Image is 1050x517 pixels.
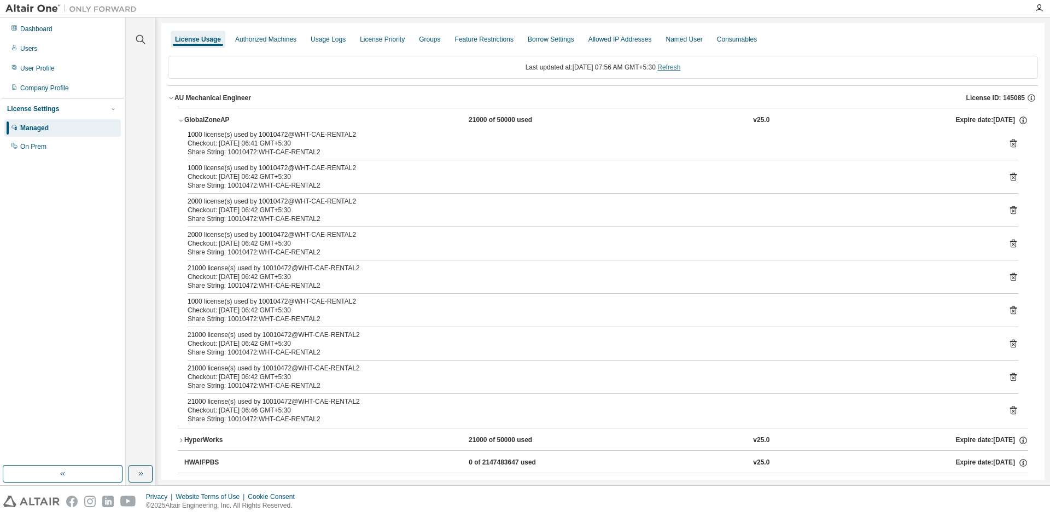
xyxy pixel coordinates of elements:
[66,496,78,507] img: facebook.svg
[188,315,992,323] div: Share String: 10010472:WHT-CAE-RENTAL2
[248,492,301,501] div: Cookie Consent
[188,330,992,339] div: 21000 license(s) used by 10010472@WHT-CAE-RENTAL2
[20,142,46,151] div: On Prem
[184,458,283,468] div: HWAIFPBS
[178,108,1028,132] button: GlobalZoneAP21000 of 50000 usedv25.0Expire date:[DATE]
[188,381,992,390] div: Share String: 10010472:WHT-CAE-RENTAL2
[188,197,992,206] div: 2000 license(s) used by 10010472@WHT-CAE-RENTAL2
[469,458,567,468] div: 0 of 2147483647 used
[188,373,992,381] div: Checkout: [DATE] 06:42 GMT+5:30
[717,35,757,44] div: Consumables
[956,435,1028,445] div: Expire date: [DATE]
[184,435,283,445] div: HyperWorks
[3,496,60,507] img: altair_logo.svg
[20,124,49,132] div: Managed
[168,56,1038,79] div: Last updated at: [DATE] 07:56 AM GMT+5:30
[657,63,680,71] a: Refresh
[84,496,96,507] img: instagram.svg
[753,115,769,125] div: v25.0
[20,44,37,53] div: Users
[419,35,440,44] div: Groups
[188,206,992,214] div: Checkout: [DATE] 06:42 GMT+5:30
[188,406,992,415] div: Checkout: [DATE] 06:46 GMT+5:30
[174,94,251,102] div: AU Mechanical Engineer
[188,164,992,172] div: 1000 license(s) used by 10010472@WHT-CAE-RENTAL2
[956,115,1028,125] div: Expire date: [DATE]
[666,35,702,44] div: Named User
[7,104,59,113] div: License Settings
[120,496,136,507] img: youtube.svg
[188,248,992,257] div: Share String: 10010472:WHT-CAE-RENTAL2
[588,35,652,44] div: Allowed IP Addresses
[956,458,1028,468] div: Expire date: [DATE]
[188,339,992,348] div: Checkout: [DATE] 06:42 GMT+5:30
[528,35,574,44] div: Borrow Settings
[188,415,992,423] div: Share String: 10010472:WHT-CAE-RENTAL2
[469,435,567,445] div: 21000 of 50000 used
[178,428,1028,452] button: HyperWorks21000 of 50000 usedv25.0Expire date:[DATE]
[188,306,992,315] div: Checkout: [DATE] 06:42 GMT+5:30
[188,348,992,357] div: Share String: 10010472:WHT-CAE-RENTAL2
[753,435,769,445] div: v25.0
[311,35,346,44] div: Usage Logs
[188,130,992,139] div: 1000 license(s) used by 10010472@WHT-CAE-RENTAL2
[188,281,992,290] div: Share String: 10010472:WHT-CAE-RENTAL2
[20,84,69,92] div: Company Profile
[20,25,52,33] div: Dashboard
[753,458,769,468] div: v25.0
[146,501,301,510] p: © 2025 Altair Engineering, Inc. All Rights Reserved.
[188,272,992,281] div: Checkout: [DATE] 06:42 GMT+5:30
[966,94,1025,102] span: License ID: 145085
[188,148,992,156] div: Share String: 10010472:WHT-CAE-RENTAL2
[188,364,992,373] div: 21000 license(s) used by 10010472@WHT-CAE-RENTAL2
[184,473,1028,497] button: HWAMDCPrivateAuthoring0 of 2147483647 usedv25.0Expire date:[DATE]
[469,115,567,125] div: 21000 of 50000 used
[175,35,221,44] div: License Usage
[188,181,992,190] div: Share String: 10010472:WHT-CAE-RENTAL2
[20,64,55,73] div: User Profile
[188,214,992,223] div: Share String: 10010472:WHT-CAE-RENTAL2
[188,239,992,248] div: Checkout: [DATE] 06:42 GMT+5:30
[235,35,296,44] div: Authorized Machines
[188,264,992,272] div: 21000 license(s) used by 10010472@WHT-CAE-RENTAL2
[188,397,992,406] div: 21000 license(s) used by 10010472@WHT-CAE-RENTAL2
[184,451,1028,475] button: HWAIFPBS0 of 2147483647 usedv25.0Expire date:[DATE]
[102,496,114,507] img: linkedin.svg
[188,139,992,148] div: Checkout: [DATE] 06:41 GMT+5:30
[146,492,176,501] div: Privacy
[360,35,405,44] div: License Priority
[188,297,992,306] div: 1000 license(s) used by 10010472@WHT-CAE-RENTAL2
[168,86,1038,110] button: AU Mechanical EngineerLicense ID: 145085
[184,115,283,125] div: GlobalZoneAP
[188,172,992,181] div: Checkout: [DATE] 06:42 GMT+5:30
[176,492,248,501] div: Website Terms of Use
[455,35,514,44] div: Feature Restrictions
[188,230,992,239] div: 2000 license(s) used by 10010472@WHT-CAE-RENTAL2
[5,3,142,14] img: Altair One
